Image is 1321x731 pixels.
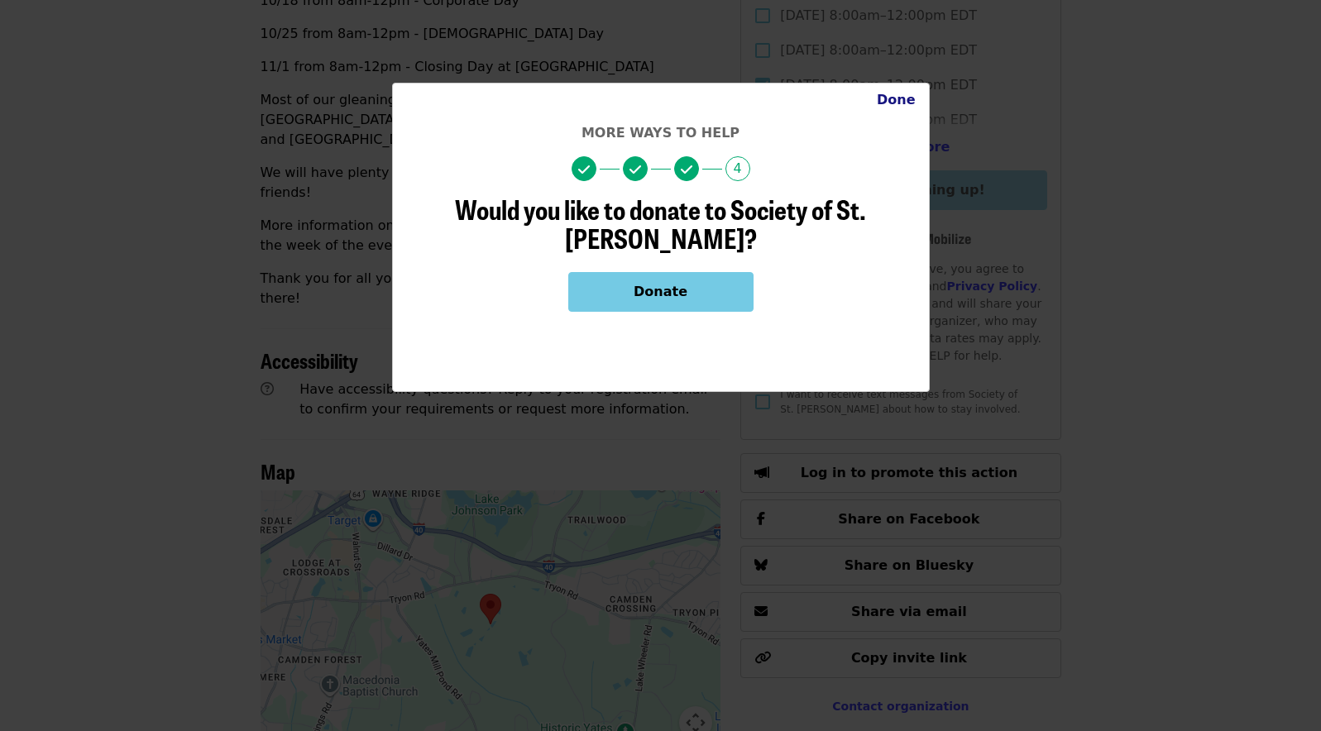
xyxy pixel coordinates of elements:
[568,284,754,299] a: Donate
[582,125,739,141] span: More ways to help
[725,156,750,181] span: 4
[455,189,866,257] span: Would you like to donate to Society of St. [PERSON_NAME]?
[568,272,754,312] button: Donate
[634,284,687,299] span: Donate
[864,84,929,117] button: Close
[629,162,641,178] i: check icon
[681,162,692,178] i: check icon
[578,162,590,178] i: check icon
